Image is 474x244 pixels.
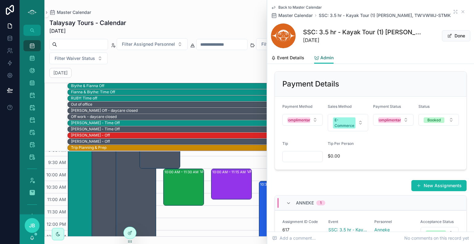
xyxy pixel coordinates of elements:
div: 10:00 AM – 11:30 AMVAN: TT - [PERSON_NAME] (4) [PERSON_NAME], TW:GYGZG2H5M97N [164,169,204,205]
div: [PERSON_NAME] - Off [71,133,110,138]
div: Richard - Time Off [71,126,120,132]
a: Back to Master Calendar [271,5,322,10]
button: Select Button [256,38,318,50]
span: [DATE] [303,36,424,44]
span: [DATE] [49,27,126,35]
span: Filter Assigned Personnel [122,41,175,47]
span: Event Details [277,55,304,61]
div: [PERSON_NAME] - Time Off [71,127,120,132]
span: Admin [320,55,334,61]
div: [PERSON_NAME] - Time Off [71,120,120,125]
div: Complimentary [285,117,313,123]
div: 10:00 AM – 11:15 AMVAN: [GEOGRAPHIC_DATA][PERSON_NAME] (30) [PERSON_NAME], TW:ASPT-ATBW [211,169,252,199]
a: SSC: 3.5 hr - Kayak Tour (1) [PERSON_NAME], TW:VWWJ-STMK [319,12,451,19]
span: Personnel [374,219,413,224]
div: Trip Planning & Prep [71,145,106,150]
div: 10:00 AM – 11:15 AM [212,169,247,175]
button: Select Button [328,114,368,131]
div: Fianna & Blythe: Time Off [71,89,115,95]
span: 9:30 AM [47,160,68,165]
span: Tip [282,141,288,146]
h1: SSC: 3.5 hr - Kayak Tour (1) [PERSON_NAME], TW:VWWJ-STMK [303,28,424,36]
span: Assignment ID Code [282,219,321,224]
button: Select Button [421,227,459,239]
a: Event Details [271,52,304,65]
span: 617 [282,227,321,233]
button: New Assignments [411,180,467,191]
a: Master Calendar [271,12,313,19]
div: Candace - Off [71,133,110,138]
button: Select Button [282,114,323,126]
span: Payment Method [282,104,312,109]
span: Master Calendar [57,9,91,15]
div: Richard - Time Off [71,120,120,126]
span: JB [29,222,35,229]
div: VAN: [GEOGRAPHIC_DATA][PERSON_NAME] (30) [PERSON_NAME], TW:ASPT-ATBW [247,169,286,174]
span: Back to Master Calendar [278,5,322,10]
div: 1 [320,200,322,205]
span: Master Calendar [278,12,313,19]
div: Candace - Off [71,139,110,144]
h1: Talaysay Tours - Calendar [49,19,126,27]
div: E-Commerce [335,117,354,128]
div: Complimentary [376,117,403,123]
a: Admin [314,52,334,64]
button: Select Button [49,53,108,64]
div: Off work - daycare closed [71,114,117,119]
div: Off work - daycare closed [71,114,117,120]
div: Booked [427,117,441,123]
div: Blythe & Fianna Off [71,83,104,88]
span: Status [418,104,430,109]
div: [PERSON_NAME] Off - daycare closed [71,108,138,113]
span: Event [328,219,367,224]
a: Master Calendar [49,9,91,15]
div: Fianna & Blythe: Time Off [71,90,115,95]
div: RUBY: Time off [71,95,97,101]
span: 11:00 AM [46,197,68,202]
a: Anneke [374,227,390,233]
span: 11:30 AM [46,209,68,214]
span: 12:00 PM [45,221,68,227]
span: 10:00 AM [45,172,68,177]
button: Done [442,30,470,41]
h2: Payment Details [282,79,339,89]
span: No comments on this record yet [404,235,469,241]
span: Filter Payment Status [261,41,306,47]
div: VAN: TT - [PERSON_NAME] (4) [PERSON_NAME], TW:GYGZG2H5M97N [200,169,239,174]
div: [PERSON_NAME] - Off [71,139,110,144]
div: 10:30 AM – 2:00 PM [260,181,294,187]
div: Becky Off - daycare closed [71,108,138,113]
span: Sales Method [328,104,351,109]
span: Anneke [296,200,314,206]
span: Add a comment... [272,235,316,241]
span: Acceptance Status [420,219,459,224]
span: 10:30 AM [45,184,68,190]
span: 9:00 AM [47,147,68,153]
div: scrollable content [20,36,44,214]
button: Select Button [373,114,414,126]
button: Select Button [418,114,459,126]
span: Filter Waiver Status [55,55,95,61]
h2: [DATE] [53,70,68,76]
span: $0.00 [328,153,368,159]
div: Out of office [71,102,92,107]
a: SSC: 3.5 hr - Kayak Tour (1) [PERSON_NAME], TW:VWWJ-STMK [328,227,367,233]
div: 9:00 AM – 10:00 AMSSC: TT - Early Bird Sunshine Coast (1) [PERSON_NAME], TW:VWWJ-STMK [140,144,180,168]
div: Blythe & Fianna Off [71,83,104,89]
span: 12:30 PM [45,234,68,239]
img: App logo [27,7,37,17]
span: Payment Status [373,104,401,109]
div: 10:00 AM – 11:30 AM [164,169,200,175]
div: Accepted [427,230,444,236]
button: Select Button [117,38,188,50]
span: Tip Per Person [328,141,354,146]
div: RUBY: Time off [71,96,97,101]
